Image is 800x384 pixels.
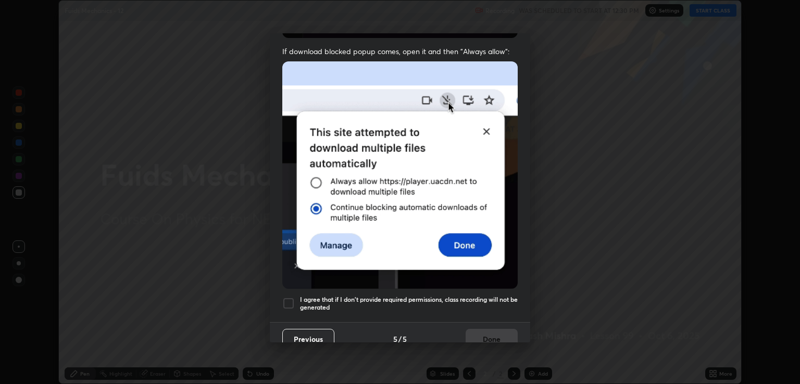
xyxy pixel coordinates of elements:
h4: 5 [393,334,397,344]
h5: I agree that if I don't provide required permissions, class recording will not be generated [300,296,518,312]
img: downloads-permission-blocked.gif [282,61,518,289]
h4: / [398,334,402,344]
span: If download blocked popup comes, open it and then "Always allow": [282,46,518,56]
button: Previous [282,329,334,350]
h4: 5 [403,334,407,344]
